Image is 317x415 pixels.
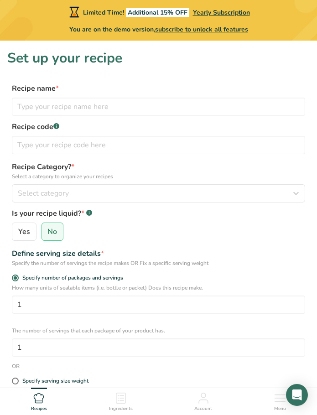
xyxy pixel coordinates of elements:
div: OR [12,362,305,370]
p: The number of servings that each package of your product has. [12,327,305,335]
span: Menu [274,405,286,412]
h1: Set up your recipe [7,48,310,68]
div: Limited Time! [68,6,250,17]
a: Account [194,388,212,413]
div: Specify serving size weight [22,378,88,384]
div: Define serving size details [12,248,305,259]
input: Type your recipe name here [12,98,305,116]
input: Type your recipe code here [12,136,305,154]
a: Recipes [31,388,47,413]
label: Recipe Category? [12,161,305,181]
span: Recipes [31,405,47,412]
div: Open Intercom Messenger [286,384,308,406]
p: Select a category to organize your recipes [12,172,305,181]
span: Account [194,405,212,412]
label: Recipe name [12,83,305,94]
span: Yearly Subscription [193,8,250,17]
p: Add recipe serving size. [12,387,305,395]
span: Ingredients [109,405,133,412]
span: No [47,227,57,236]
a: Ingredients [109,388,133,413]
span: Select category [18,188,69,199]
span: Yes [18,227,30,236]
span: Additional 15% OFF [126,8,189,17]
span: You are on the demo version, [69,25,248,34]
span: Specify number of packages and servings [19,275,123,281]
span: subscribe to unlock all features [155,25,248,34]
p: How many units of sealable items (i.e. bottle or packet) Does this recipe make. [12,284,305,292]
label: Is your recipe liquid? [12,208,305,219]
label: Recipe code [12,121,305,132]
button: Select category [12,184,305,202]
div: Specify the number of servings the recipe makes OR Fix a specific serving weight [12,259,305,267]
